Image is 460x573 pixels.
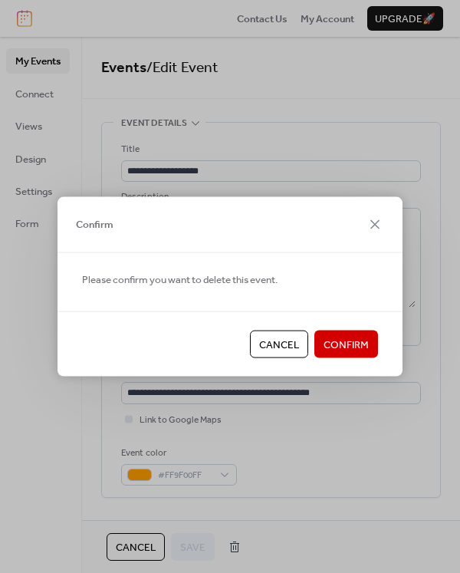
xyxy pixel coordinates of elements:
[259,338,299,353] span: Cancel
[314,331,378,358] button: Confirm
[250,331,308,358] button: Cancel
[324,338,369,353] span: Confirm
[82,272,278,287] span: Please confirm you want to delete this event.
[76,217,113,232] span: Confirm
